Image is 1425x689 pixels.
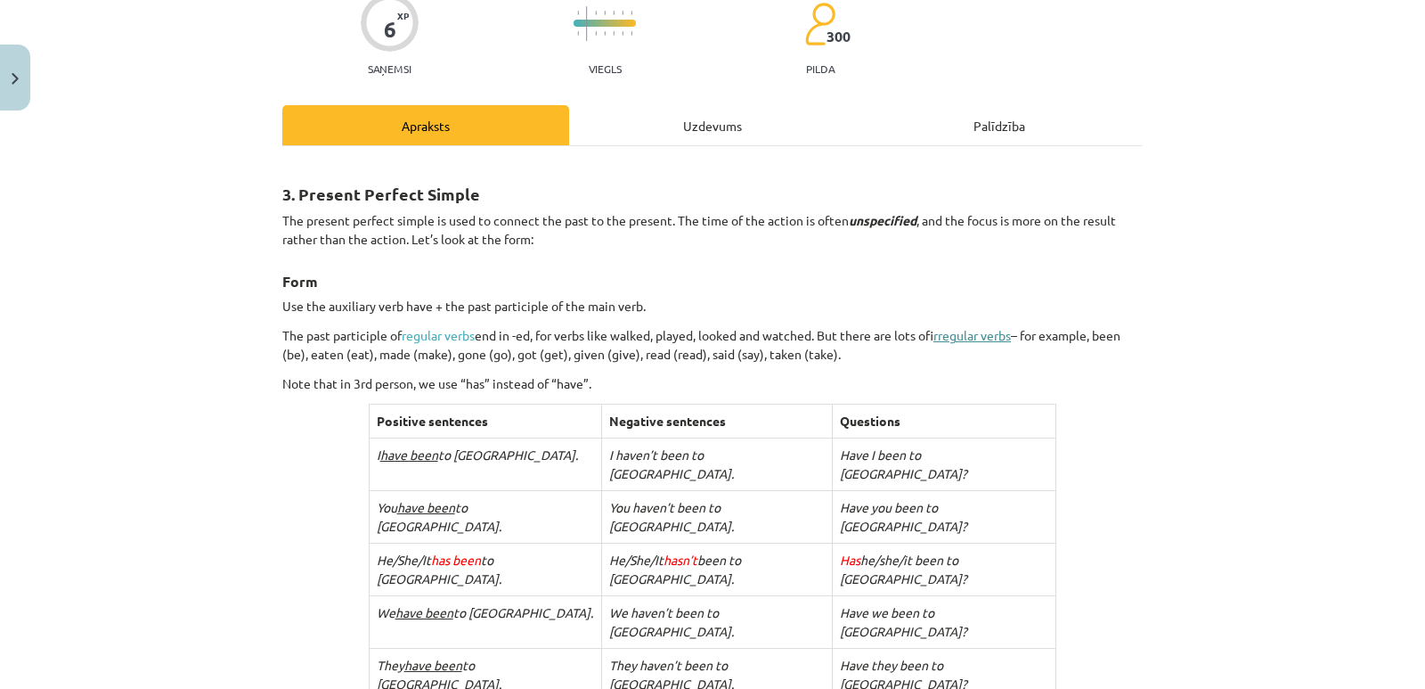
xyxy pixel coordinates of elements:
[840,552,860,568] span: Has
[431,552,481,568] span: has been
[377,499,501,534] i: You to [GEOGRAPHIC_DATA].
[377,447,578,463] i: I to [GEOGRAPHIC_DATA].
[622,11,623,15] img: icon-short-line-57e1e144782c952c97e751825c79c345078a6d821885a25fce030b3d8c18986b.svg
[384,17,396,42] div: 6
[804,2,835,46] img: students-c634bb4e5e11cddfef0936a35e636f08e4e9abd3cc4e673bd6f9a4125e45ecb1.svg
[622,31,623,36] img: icon-short-line-57e1e144782c952c97e751825c79c345078a6d821885a25fce030b3d8c18986b.svg
[369,405,601,439] th: Positive sentences
[609,604,734,639] i: We haven’t been to [GEOGRAPHIC_DATA].
[395,604,453,620] u: have been
[613,11,615,15] img: icon-short-line-57e1e144782c952c97e751825c79c345078a6d821885a25fce030b3d8c18986b.svg
[595,31,597,36] img: icon-short-line-57e1e144782c952c97e751825c79c345078a6d821885a25fce030b3d8c18986b.svg
[806,62,835,75] p: pilda
[826,29,851,45] span: 300
[604,11,606,15] img: icon-short-line-57e1e144782c952c97e751825c79c345078a6d821885a25fce030b3d8c18986b.svg
[609,552,741,586] i: He/She/It been to [GEOGRAPHIC_DATA].
[586,6,588,41] img: icon-long-line-d9ea69661e0d244f92f715978eff75569469978d946b2353a9bb055b3ed8787d.svg
[840,499,967,534] i: Have you been to [GEOGRAPHIC_DATA]?
[631,31,632,36] img: icon-short-line-57e1e144782c952c97e751825c79c345078a6d821885a25fce030b3d8c18986b.svg
[601,405,832,439] th: Negative sentences
[577,11,579,15] img: icon-short-line-57e1e144782c952c97e751825c79c345078a6d821885a25fce030b3d8c18986b.svg
[856,105,1143,145] div: Palīdzība
[397,499,455,515] u: have been
[402,327,475,343] a: regular verbs
[377,552,501,586] i: He/She/It to [GEOGRAPHIC_DATA].
[282,272,318,291] strong: Form
[397,11,409,21] span: XP
[282,211,1143,249] p: The present perfect simple is used to connect the past to the present. The time of the action is ...
[12,73,19,85] img: icon-close-lesson-0947bae3869378f0d4975bcd49f059093ad1ed9edebbc8119c70593378902aed.svg
[282,105,569,145] div: Apraksts
[664,552,697,568] span: hasn’t
[282,326,1143,364] p: The past participle of end in -ed, for verbs like walked, played, looked and watched. But there a...
[282,374,1143,393] p: Note that in 3rd person, we use “has” instead of “have”.
[282,297,1143,316] p: Use the auxiliary verb have + the past participle of the main verb.
[609,447,734,481] i: I haven’t been to [GEOGRAPHIC_DATA].
[613,31,615,36] img: icon-short-line-57e1e144782c952c97e751825c79c345078a6d821885a25fce030b3d8c18986b.svg
[832,405,1056,439] th: Questions
[933,327,1011,343] a: irregular verbs
[604,31,606,36] img: icon-short-line-57e1e144782c952c97e751825c79c345078a6d821885a25fce030b3d8c18986b.svg
[577,31,579,36] img: icon-short-line-57e1e144782c952c97e751825c79c345078a6d821885a25fce030b3d8c18986b.svg
[569,105,856,145] div: Uzdevums
[849,212,916,228] i: unspecified
[840,552,967,586] i: he/she/it been to [GEOGRAPHIC_DATA]?
[840,447,967,481] i: Have I been to [GEOGRAPHIC_DATA]?
[840,604,967,639] i: Have we been to [GEOGRAPHIC_DATA]?
[377,604,593,620] i: We to [GEOGRAPHIC_DATA].
[609,499,734,534] i: You haven’t been to [GEOGRAPHIC_DATA].
[631,11,632,15] img: icon-short-line-57e1e144782c952c97e751825c79c345078a6d821885a25fce030b3d8c18986b.svg
[404,657,462,673] u: have been
[361,62,419,75] p: Saņemsi
[589,62,622,75] p: Viegls
[380,447,438,463] u: have been
[595,11,597,15] img: icon-short-line-57e1e144782c952c97e751825c79c345078a6d821885a25fce030b3d8c18986b.svg
[282,184,480,204] strong: 3. Present Perfect Simple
